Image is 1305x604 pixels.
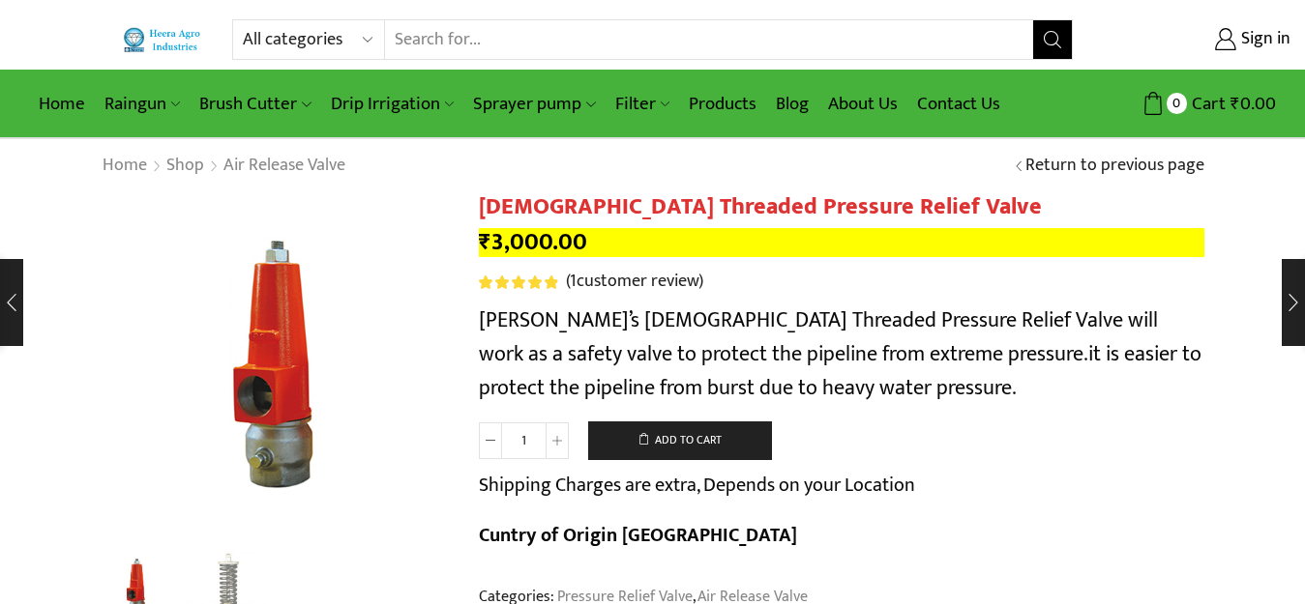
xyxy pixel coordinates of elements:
bdi: 3,000.00 [479,222,587,262]
a: Home [29,81,95,127]
h1: [DEMOGRAPHIC_DATA] Threaded Pressure Relief Valve [479,193,1204,221]
bdi: 0.00 [1231,89,1276,119]
a: Sign in [1102,22,1290,57]
a: Home [102,154,148,179]
span: Rated out of 5 based on customer rating [479,275,557,289]
span: 0 [1167,93,1187,113]
a: 0 Cart ₹0.00 [1092,86,1276,122]
button: Search button [1033,20,1072,59]
a: Raingun [95,81,190,127]
a: Shop [165,154,205,179]
nav: Breadcrumb [102,154,346,179]
a: Contact Us [907,81,1010,127]
a: Products [679,81,766,127]
span: ₹ [479,222,491,262]
span: ₹ [1231,89,1240,119]
b: Cuntry of Origin [GEOGRAPHIC_DATA] [479,519,797,552]
div: Rated 5.00 out of 5 [479,275,557,289]
span: Sign in [1236,27,1290,52]
a: Drip Irrigation [321,81,463,127]
input: Search for... [385,20,1033,59]
span: Cart [1187,91,1226,117]
a: Sprayer pump [463,81,605,127]
span: it is easier to protect the pipeline from burst due to heavy water pressure. [479,336,1201,406]
a: Return to previous page [1025,154,1204,179]
a: Brush Cutter [190,81,320,127]
div: 1 / 2 [102,193,450,541]
a: About Us [818,81,907,127]
span: 1 [570,267,577,296]
a: (1customer review) [566,270,703,295]
a: Filter [606,81,679,127]
span: 1 [479,275,561,289]
button: Add to cart [588,421,772,460]
span: [PERSON_NAME]’s [DEMOGRAPHIC_DATA] Threaded Pressure Relief Valve will work as a safety valve to ... [479,302,1158,372]
a: Air Release Valve [222,154,346,179]
input: Product quantity [502,422,546,459]
p: Shipping Charges are extra, Depends on your Location [479,470,915,501]
a: Blog [766,81,818,127]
